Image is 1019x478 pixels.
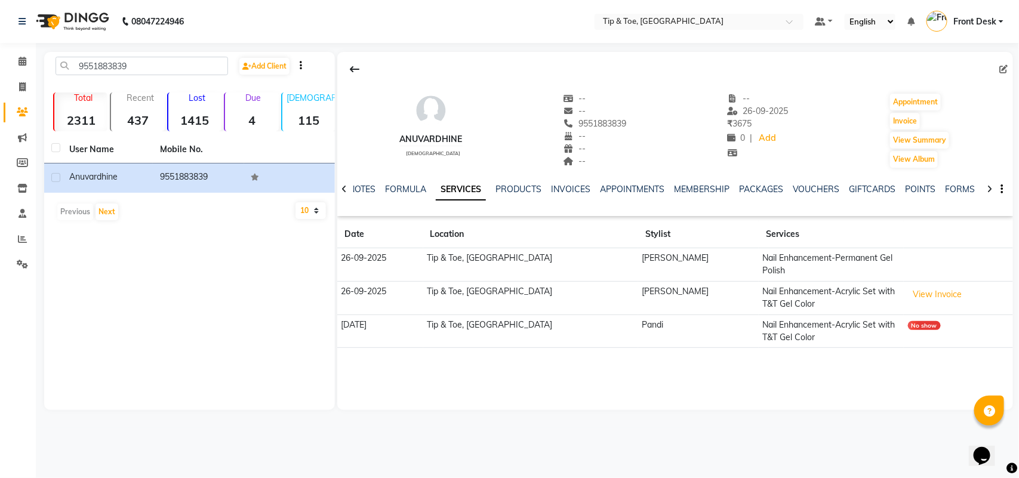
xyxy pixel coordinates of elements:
span: 26-09-2025 [728,106,789,116]
button: Appointment [890,94,941,110]
td: Nail Enhancement-Acrylic Set with T&T Gel Color [759,281,904,314]
th: Services [759,221,904,248]
a: POINTS [906,184,936,195]
a: APPOINTMENTS [600,184,664,195]
button: View Invoice [908,285,968,304]
a: FORMULA [385,184,426,195]
td: Pandi [638,314,759,348]
strong: 2311 [54,113,107,128]
div: No show [908,321,941,330]
p: Total [59,92,107,103]
button: Next [96,203,118,220]
th: Stylist [638,221,759,248]
span: -- [564,106,586,116]
span: 0 [728,132,746,143]
td: Nail Enhancement-Acrylic Set with T&T Gel Color [759,314,904,348]
a: PACKAGES [739,184,783,195]
a: NOTES [349,184,375,195]
a: GIFTCARDS [849,184,896,195]
img: Front Desk [926,11,947,32]
span: -- [564,156,586,166]
strong: 1415 [168,113,221,128]
button: Invoice [890,113,920,129]
p: Lost [173,92,221,103]
span: 3675 [728,118,752,129]
a: FORMS [946,184,975,195]
span: Anuvardhine [69,171,118,182]
a: INVOICES [551,184,590,195]
div: Anuvardhine [400,133,463,146]
a: Add Client [239,58,290,75]
a: PRODUCTS [495,184,541,195]
span: 9551883839 [564,118,627,129]
iframe: chat widget [969,430,1007,466]
strong: 4 [225,113,278,128]
span: Front Desk [953,16,996,28]
td: Tip & Toe, [GEOGRAPHIC_DATA] [423,281,639,314]
td: Tip & Toe, [GEOGRAPHIC_DATA] [423,248,639,282]
input: Search by Name/Mobile/Email/Code [56,57,228,75]
span: -- [564,93,586,104]
td: 9551883839 [153,164,244,193]
td: Nail Enhancement-Permanent Gel Polish [759,248,904,282]
span: -- [728,93,750,104]
span: -- [564,131,586,141]
td: [PERSON_NAME] [638,281,759,314]
td: Tip & Toe, [GEOGRAPHIC_DATA] [423,314,639,348]
img: logo [30,5,112,38]
a: SERVICES [436,179,486,201]
span: [DEMOGRAPHIC_DATA] [407,150,461,156]
th: User Name [62,136,153,164]
td: [PERSON_NAME] [638,248,759,282]
th: Mobile No. [153,136,244,164]
th: Date [337,221,423,248]
span: | [750,132,753,144]
p: Due [227,92,278,103]
td: [DATE] [337,314,423,348]
a: VOUCHERS [793,184,840,195]
button: View Album [890,151,938,168]
th: Location [423,221,639,248]
strong: 115 [282,113,335,128]
a: MEMBERSHIP [674,184,729,195]
div: Back to Client [342,58,367,81]
a: Add [758,130,778,147]
span: ₹ [728,118,733,129]
td: 26-09-2025 [337,248,423,282]
p: Recent [116,92,164,103]
p: [DEMOGRAPHIC_DATA] [287,92,335,103]
td: 26-09-2025 [337,281,423,314]
img: avatar [413,92,449,128]
span: -- [564,143,586,154]
button: View Summary [890,132,949,149]
strong: 437 [111,113,164,128]
b: 08047224946 [131,5,184,38]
